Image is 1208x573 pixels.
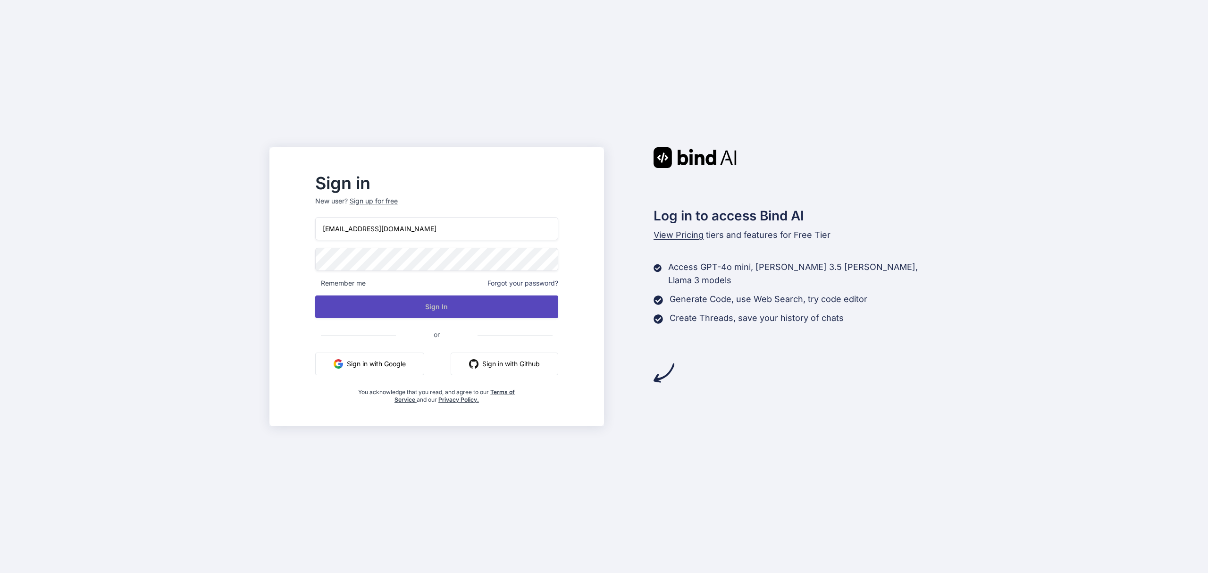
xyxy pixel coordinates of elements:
p: Access GPT-4o mini, [PERSON_NAME] 3.5 [PERSON_NAME], Llama 3 models [668,261,939,287]
p: New user? [315,196,559,217]
p: tiers and features for Free Tier [654,228,939,242]
button: Sign in with Github [451,353,558,375]
img: github [469,359,478,369]
span: View Pricing [654,230,704,240]
h2: Sign in [315,176,559,191]
input: Login or Email [315,217,559,240]
button: Sign in with Google [315,353,424,375]
h2: Log in to access Bind AI [654,206,939,226]
div: You acknowledge that you read, and agree to our and our [356,383,518,404]
img: Bind AI logo [654,147,737,168]
span: or [396,323,478,346]
div: Sign up for free [350,196,398,206]
span: Remember me [315,278,366,288]
p: Generate Code, use Web Search, try code editor [670,293,867,306]
img: google [334,359,343,369]
p: Create Threads, save your history of chats [670,312,844,325]
button: Sign In [315,295,559,318]
a: Terms of Service [394,388,515,403]
a: Privacy Policy. [438,396,479,403]
img: arrow [654,362,674,383]
span: Forgot your password? [487,278,558,288]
